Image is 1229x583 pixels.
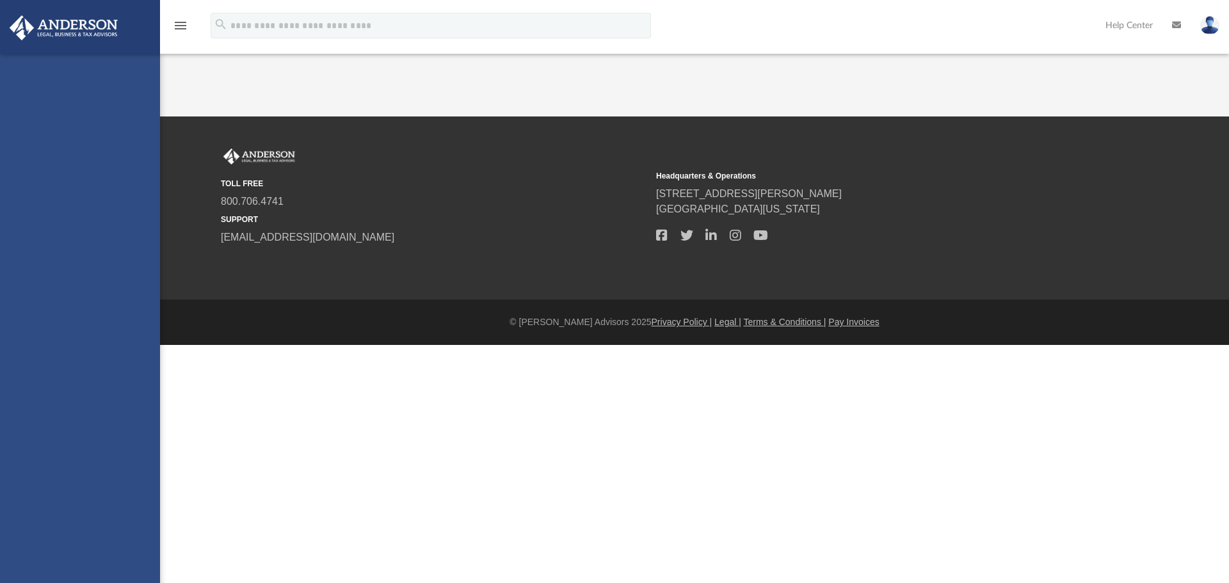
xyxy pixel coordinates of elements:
div: © [PERSON_NAME] Advisors 2025 [160,315,1229,329]
small: Headquarters & Operations [656,170,1082,182]
a: menu [173,24,188,33]
a: Legal | [714,317,741,327]
a: Terms & Conditions | [744,317,826,327]
a: 800.706.4741 [221,196,284,207]
a: [GEOGRAPHIC_DATA][US_STATE] [656,204,820,214]
i: menu [173,18,188,33]
a: Pay Invoices [828,317,879,327]
small: SUPPORT [221,214,647,225]
img: Anderson Advisors Platinum Portal [6,15,122,40]
i: search [214,17,228,31]
a: Privacy Policy | [652,317,712,327]
img: User Pic [1200,16,1219,35]
img: Anderson Advisors Platinum Portal [221,148,298,165]
a: [STREET_ADDRESS][PERSON_NAME] [656,188,842,199]
small: TOLL FREE [221,178,647,189]
a: [EMAIL_ADDRESS][DOMAIN_NAME] [221,232,394,243]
